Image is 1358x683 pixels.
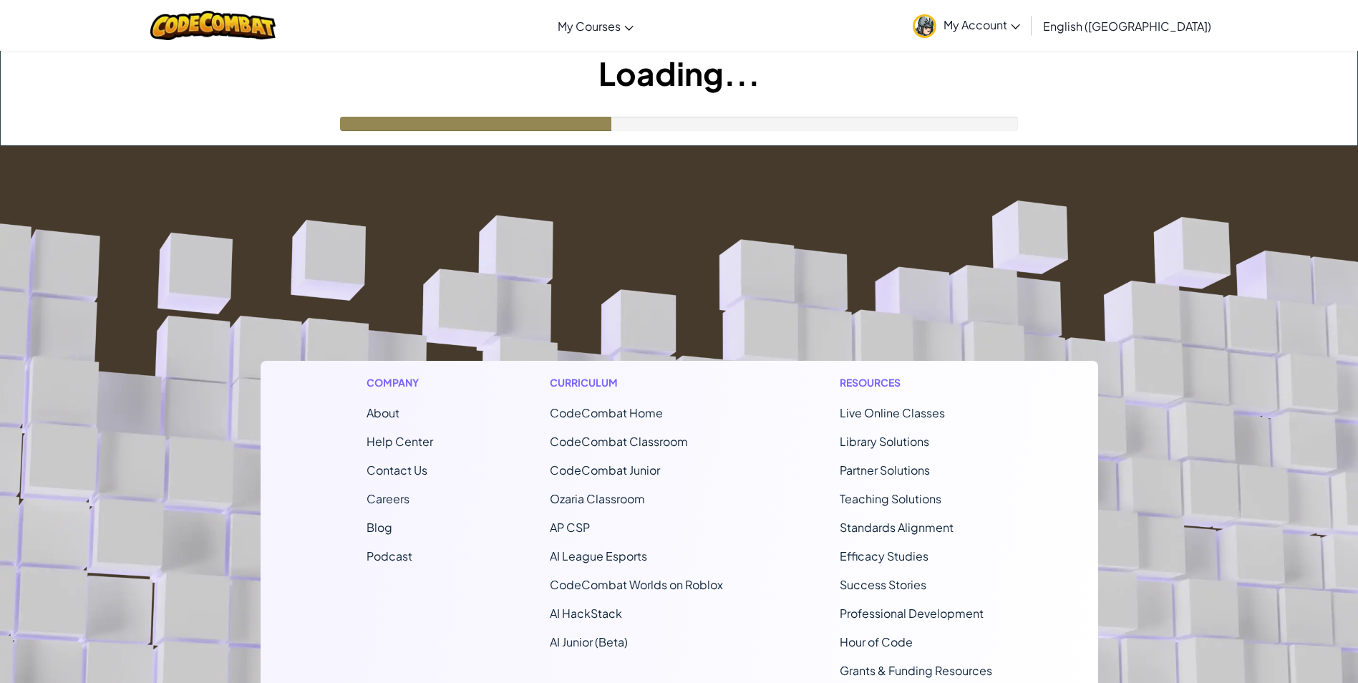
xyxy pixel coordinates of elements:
a: Ozaria Classroom [550,491,645,506]
a: Success Stories [840,577,926,592]
a: CodeCombat Classroom [550,434,688,449]
a: Standards Alignment [840,520,954,535]
a: AP CSP [550,520,590,535]
h1: Curriculum [550,375,723,390]
a: Hour of Code [840,634,913,649]
span: My Courses [558,19,621,34]
a: Professional Development [840,606,984,621]
a: Partner Solutions [840,462,930,478]
a: My Courses [551,6,641,45]
a: CodeCombat Worlds on Roblox [550,577,723,592]
a: Help Center [367,434,433,449]
img: CodeCombat logo [150,11,276,40]
span: CodeCombat Home [550,405,663,420]
a: Careers [367,491,409,506]
a: CodeCombat Junior [550,462,660,478]
h1: Resources [840,375,992,390]
a: Blog [367,520,392,535]
h1: Loading... [1,51,1357,95]
a: AI HackStack [550,606,622,621]
span: Contact Us [367,462,427,478]
a: Podcast [367,548,412,563]
span: My Account [944,17,1020,32]
a: My Account [906,3,1027,48]
a: Teaching Solutions [840,491,941,506]
a: Live Online Classes [840,405,945,420]
img: avatar [913,14,936,38]
span: English ([GEOGRAPHIC_DATA]) [1043,19,1211,34]
a: AI Junior (Beta) [550,634,628,649]
a: Library Solutions [840,434,929,449]
a: Grants & Funding Resources [840,663,992,678]
a: About [367,405,399,420]
a: AI League Esports [550,548,647,563]
h1: Company [367,375,433,390]
a: Efficacy Studies [840,548,928,563]
a: English ([GEOGRAPHIC_DATA]) [1036,6,1218,45]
